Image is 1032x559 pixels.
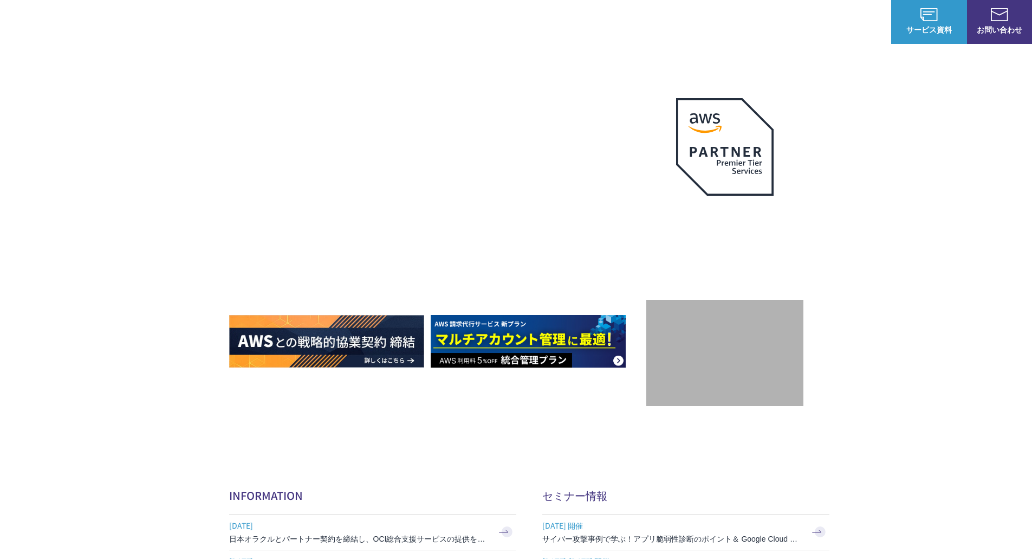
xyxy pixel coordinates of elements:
a: AWS総合支援サービス C-Chorus NHN テコラスAWS総合支援サービス [16,9,203,35]
h2: INFORMATION [229,487,516,503]
p: 強み [516,16,542,28]
img: お問い合わせ [991,8,1008,21]
p: 業種別ソリューション [627,16,713,28]
h2: セミナー情報 [542,487,829,503]
h3: 日本オラクルとパートナー契約を締結し、OCI総合支援サービスの提供を開始 [229,534,489,544]
span: [DATE] [229,517,489,534]
p: AWSの導入からコスト削減、 構成・運用の最適化からデータ活用まで 規模や業種業態を問わない マネージドサービスで [229,120,646,168]
a: [DATE] 日本オラクルとパートナー契約を締結し、OCI総合支援サービスの提供を開始 [229,515,516,550]
img: AWS請求代行サービス 統合管理プラン [431,315,626,368]
img: AWSとの戦略的協業契約 締結 [229,315,424,368]
span: お問い合わせ [967,24,1032,35]
h3: サイバー攻撃事例で学ぶ！アプリ脆弱性診断のポイント＆ Google Cloud セキュリティ対策 [542,534,802,544]
a: [DATE] 開催 サイバー攻撃事例で学ぶ！アプリ脆弱性診断のポイント＆ Google Cloud セキュリティ対策 [542,515,829,550]
img: AWSプレミアティアサービスパートナー [676,98,774,196]
a: 導入事例 [735,16,765,28]
p: サービス [564,16,605,28]
p: ナレッジ [787,16,828,28]
img: 契約件数 [668,316,782,395]
h1: AWS ジャーニーの 成功を実現 [229,178,646,282]
a: ログイン [850,16,880,28]
p: 最上位プレミアティア サービスパートナー [663,209,787,250]
em: AWS [712,209,737,224]
img: AWS総合支援サービス C-Chorus サービス資料 [920,8,938,21]
span: [DATE] 開催 [542,517,802,534]
span: サービス資料 [891,24,967,35]
span: NHN テコラス AWS総合支援サービス [125,10,203,33]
